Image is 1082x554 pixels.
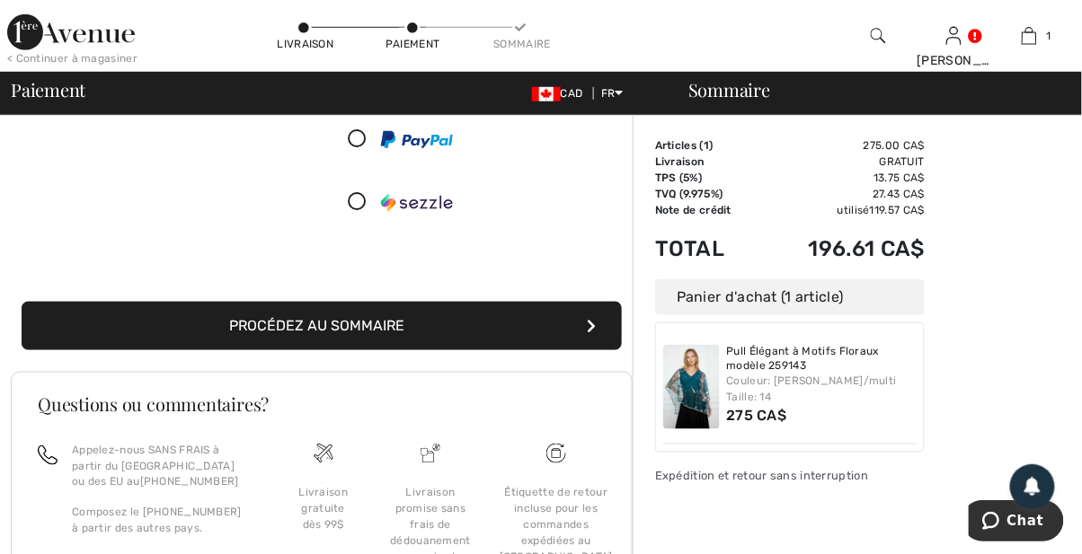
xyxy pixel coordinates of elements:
[655,467,925,484] div: Expédition et retour sans interruption
[140,476,239,488] a: [PHONE_NUMBER]
[72,505,249,537] p: Composez le [PHONE_NUMBER] à partir des autres pays.
[871,25,886,47] img: recherche
[601,87,624,100] span: FR
[762,170,925,186] td: 13.75 CA$
[762,186,925,202] td: 27.43 CA$
[1022,25,1037,47] img: Mon panier
[655,154,762,170] td: Livraison
[727,345,918,373] a: Pull Élégant à Motifs Floraux modèle 259143
[663,345,720,429] img: Pull Élégant à Motifs Floraux modèle 259143
[38,395,606,413] h3: Questions ou commentaires?
[762,202,925,218] td: utilisé
[386,36,439,52] div: Paiement
[381,131,453,148] img: PayPal
[38,445,58,465] img: call
[727,407,787,424] span: 275 CA$
[917,51,990,70] div: [PERSON_NAME]
[1046,28,1051,44] span: 1
[278,36,332,52] div: Livraison
[762,218,925,279] td: 196.61 CA$
[655,279,925,315] div: Panier d'achat (1 article)
[655,170,762,186] td: TPS (5%)
[969,500,1064,545] iframe: Ouvre un widget dans lequel vous pouvez chatter avec l’un de nos agents
[870,204,925,216] span: 119.57 CA$
[993,25,1067,47] a: 1
[7,14,135,50] img: 1ère Avenue
[546,444,566,463] img: Livraison gratuite dès 99$
[314,444,333,463] img: Livraison gratuite dès 99$
[667,81,1071,99] div: Sommaire
[762,137,925,154] td: 275.00 CA$
[532,87,590,100] span: CAD
[22,302,622,350] button: Procédez au sommaire
[285,485,361,533] div: Livraison gratuite dès 99$
[655,137,762,154] td: Articles ( )
[655,202,762,218] td: Note de crédit
[727,373,918,405] div: Couleur: [PERSON_NAME]/multi Taille: 14
[381,194,453,212] img: Sezzle
[494,36,548,52] div: Sommaire
[946,27,962,44] a: Se connecter
[421,444,440,463] img: Livraison promise sans frais de dédouanement surprise&nbsp;!
[72,442,249,490] p: Appelez-nous SANS FRAIS à partir du [GEOGRAPHIC_DATA] ou des EU au
[532,87,561,101] img: Canadian Dollar
[7,50,137,66] div: < Continuer à magasiner
[11,81,85,99] span: Paiement
[946,25,962,47] img: Mes infos
[762,154,925,170] td: Gratuit
[655,218,762,279] td: Total
[704,139,709,152] span: 1
[655,186,762,202] td: TVQ (9.975%)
